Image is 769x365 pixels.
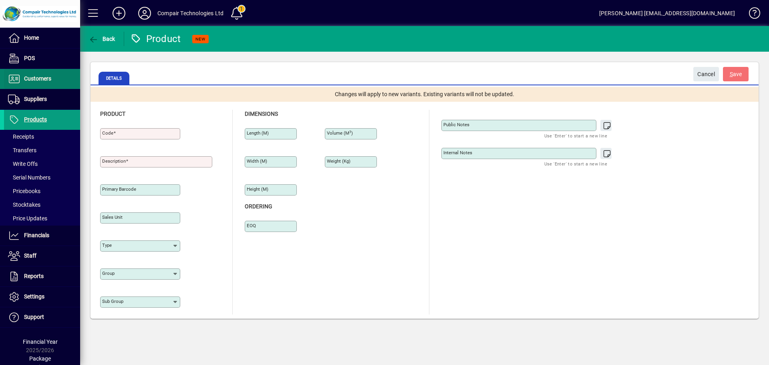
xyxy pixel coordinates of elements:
[4,48,80,69] a: POS
[24,273,44,279] span: Reports
[730,68,742,81] span: ave
[327,158,350,164] mat-label: Weight (Kg)
[443,122,469,127] mat-label: Public Notes
[247,223,256,228] mat-label: EOQ
[335,90,514,99] span: Changes will apply to new variants. Existing variants will not be updated.
[327,130,353,136] mat-label: Volume (m )
[4,171,80,184] a: Serial Numbers
[102,158,126,164] mat-label: Description
[245,111,278,117] span: Dimensions
[697,68,715,81] span: Cancel
[4,28,80,48] a: Home
[4,212,80,225] a: Price Updates
[544,131,607,140] mat-hint: Use 'Enter' to start a new line
[4,184,80,198] a: Pricebooks
[8,133,34,140] span: Receipts
[23,339,58,345] span: Financial Year
[443,150,472,155] mat-label: Internal Notes
[599,7,735,20] div: [PERSON_NAME] [EMAIL_ADDRESS][DOMAIN_NAME]
[195,36,205,42] span: NEW
[24,116,47,123] span: Products
[102,298,123,304] mat-label: Sub group
[99,72,129,85] span: Details
[723,67,749,81] button: Save
[29,355,51,362] span: Package
[102,186,136,192] mat-label: Primary barcode
[24,55,35,61] span: POS
[80,32,124,46] app-page-header-button: Back
[102,214,123,220] mat-label: Sales unit
[247,186,268,192] mat-label: Height (m)
[4,143,80,157] a: Transfers
[4,89,80,109] a: Suppliers
[247,130,269,136] mat-label: Length (m)
[24,293,44,300] span: Settings
[8,147,36,153] span: Transfers
[24,232,49,238] span: Financials
[87,32,117,46] button: Back
[544,159,607,168] mat-hint: Use 'Enter' to start a new line
[743,2,759,28] a: Knowledge Base
[8,215,47,222] span: Price Updates
[8,188,40,194] span: Pricebooks
[24,314,44,320] span: Support
[4,69,80,89] a: Customers
[102,242,112,248] mat-label: Type
[102,270,115,276] mat-label: Group
[4,246,80,266] a: Staff
[730,71,733,77] span: S
[4,157,80,171] a: Write Offs
[349,130,351,134] sup: 3
[100,111,125,117] span: Product
[132,6,157,20] button: Profile
[102,130,113,136] mat-label: Code
[24,96,47,102] span: Suppliers
[8,174,50,181] span: Serial Numbers
[106,6,132,20] button: Add
[247,158,267,164] mat-label: Width (m)
[130,32,181,45] div: Product
[89,36,115,42] span: Back
[4,287,80,307] a: Settings
[4,198,80,212] a: Stocktakes
[157,7,223,20] div: Compair Technologies Ltd
[693,67,719,81] button: Cancel
[4,226,80,246] a: Financials
[4,307,80,327] a: Support
[24,252,36,259] span: Staff
[4,266,80,286] a: Reports
[8,202,40,208] span: Stocktakes
[24,75,51,82] span: Customers
[245,203,272,210] span: Ordering
[4,130,80,143] a: Receipts
[8,161,38,167] span: Write Offs
[24,34,39,41] span: Home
